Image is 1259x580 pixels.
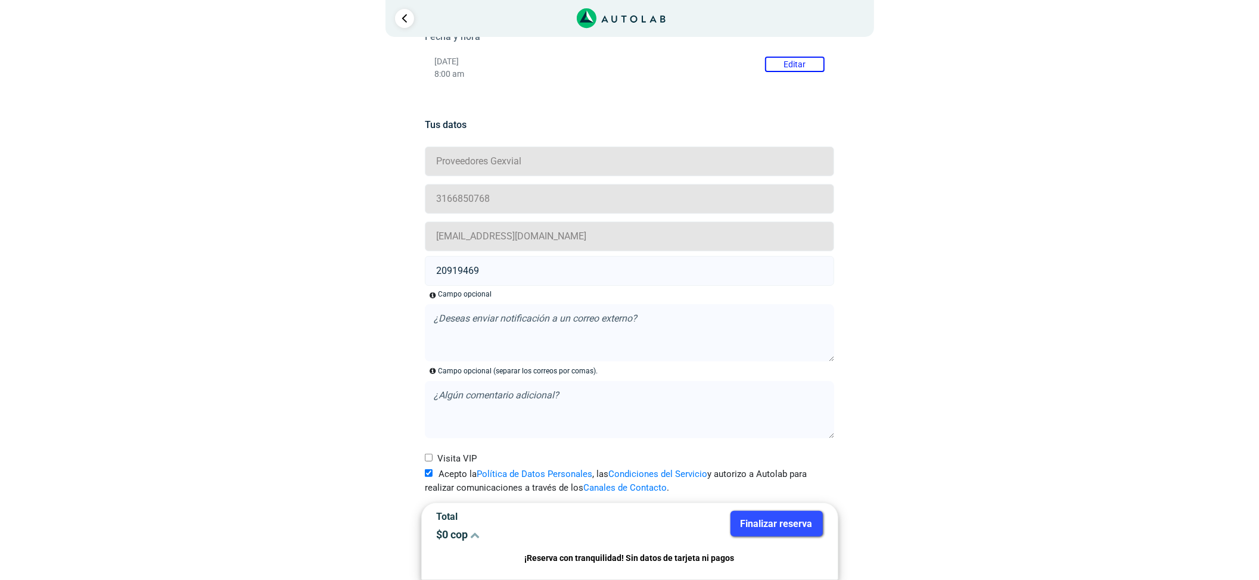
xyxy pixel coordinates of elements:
a: Link al sitio de autolab [577,12,666,23]
input: Visita VIP [425,454,433,461]
p: Campo opcional (separar los correos por comas). [438,366,598,376]
input: Correo electrónico [425,222,834,251]
input: Nombre y apellido [425,146,834,176]
p: 8:00 am [434,69,825,79]
p: ¡Reserva con tranquilidad! Sin datos de tarjeta ni pagos [437,551,823,565]
div: Campo opcional [438,289,492,300]
a: Ir al paso anterior [395,9,414,28]
a: Política de Datos Personales [477,469,592,479]
h5: Tus datos [425,119,834,130]
a: Condiciones del Servicio [608,469,707,479]
button: Editar [765,57,825,72]
label: Acepto la , las y autorizo a Autolab para realizar comunicaciones a través de los . [425,467,834,494]
input: Celular [425,184,834,214]
input: Radicado [425,256,834,286]
label: Visita VIP [425,452,477,466]
a: Canales de Contacto [583,482,667,493]
p: [DATE] [434,57,825,67]
p: Total [437,511,621,522]
input: Acepto laPolítica de Datos Personales, lasCondiciones del Servicioy autorizo a Autolab para reali... [425,469,433,477]
h5: Fecha y hora [425,31,834,42]
p: $ 0 cop [437,528,621,541]
button: Finalizar reserva [730,511,823,537]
